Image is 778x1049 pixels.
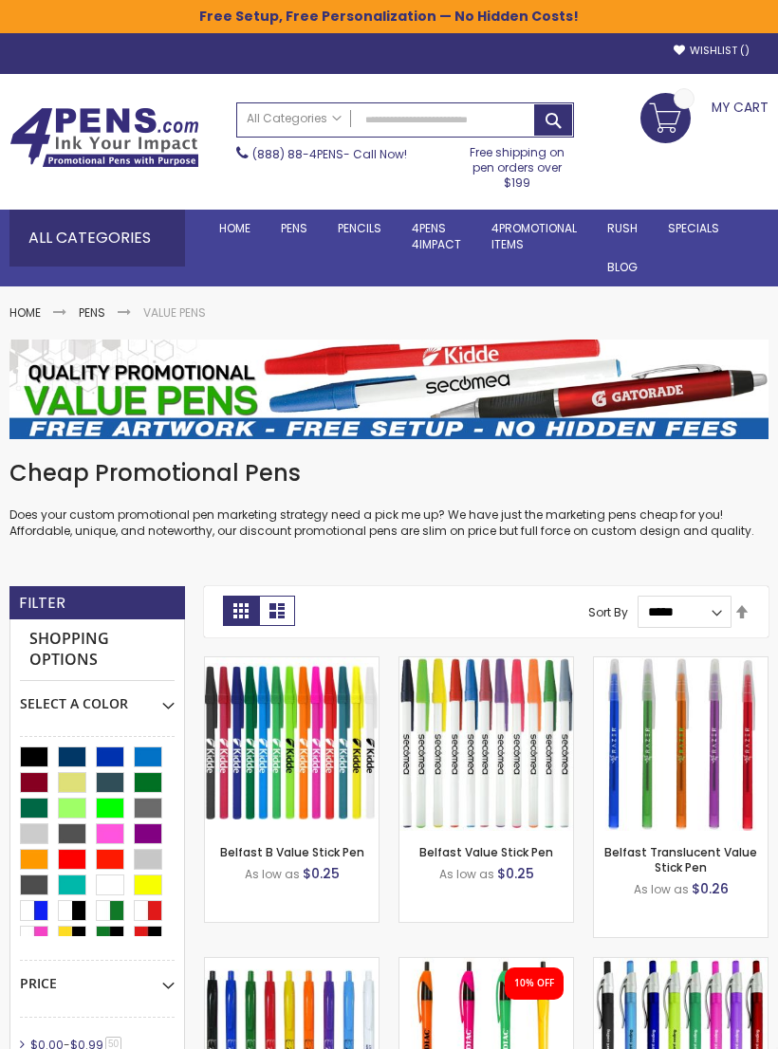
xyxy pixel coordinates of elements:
span: Pencils [338,220,381,236]
a: Home [204,210,266,248]
a: Belfast B Value Stick Pen [220,844,364,860]
div: 10% OFF [514,977,554,990]
a: Blog [592,248,653,286]
a: Custom Cambria Plastic Retractable Ballpoint Pen - Monochromatic Body Color [205,957,379,973]
a: Rush [592,210,653,248]
div: Select A Color [20,681,175,713]
a: Belfast Translucent Value Stick Pen [604,844,757,875]
div: Does your custom promotional pen marketing strategy need a pick me up? We have just the marketing... [9,458,769,539]
img: Value Pens [9,340,769,439]
a: Pens [266,210,323,248]
img: Belfast Value Stick Pen [399,657,573,831]
a: Neon Slimster Pen [399,957,573,973]
img: Belfast Translucent Value Stick Pen [594,657,768,831]
span: - Call Now! [252,146,407,162]
a: Belfast Value Stick Pen [419,844,553,860]
span: 4Pens 4impact [412,220,461,251]
a: (888) 88-4PENS [252,146,343,162]
span: $0.25 [497,864,534,883]
a: Belfast Translucent Value Stick Pen [594,656,768,672]
a: 4Pens4impact [397,210,476,263]
a: Pens [79,304,105,321]
span: As low as [439,866,494,882]
span: All Categories [247,111,342,126]
span: $0.26 [692,879,729,898]
a: Belfast B Value Stick Pen [205,656,379,672]
strong: Shopping Options [20,619,175,680]
span: As low as [634,881,689,897]
a: Preston Translucent Pen [594,957,768,973]
img: Belfast B Value Stick Pen [205,657,379,831]
h1: Cheap Promotional Pens [9,458,769,488]
span: Specials [668,220,719,236]
a: Belfast Value Stick Pen [399,656,573,672]
a: All Categories [237,103,351,135]
div: Free shipping on pen orders over $199 [459,138,574,192]
div: All Categories [9,210,185,267]
span: $0.25 [303,864,340,883]
a: Specials [653,210,734,248]
span: 4PROMOTIONAL ITEMS [491,220,577,251]
div: Price [20,961,175,993]
a: Home [9,304,41,321]
a: 4PROMOTIONALITEMS [476,210,592,263]
span: Rush [607,220,638,236]
span: As low as [245,866,300,882]
a: Pencils [323,210,397,248]
span: Pens [281,220,307,236]
span: Blog [607,259,638,275]
a: Wishlist [674,44,750,58]
strong: Filter [19,593,65,614]
strong: Grid [223,596,259,626]
label: Sort By [588,603,628,619]
strong: Value Pens [143,304,206,321]
img: 4Pens Custom Pens and Promotional Products [9,107,199,168]
span: Home [219,220,250,236]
